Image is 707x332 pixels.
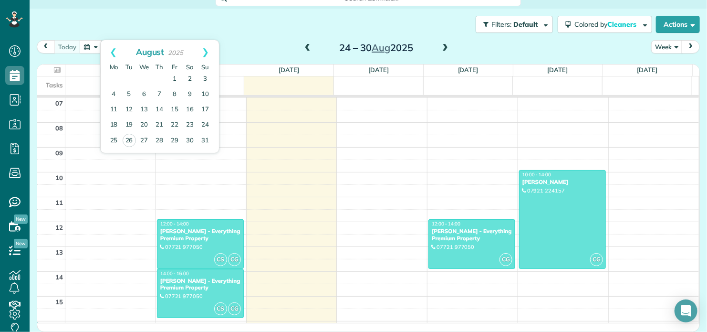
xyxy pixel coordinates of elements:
a: [DATE] [100,66,120,74]
a: 16 [183,102,198,118]
span: CG [228,253,241,266]
span: Friday [172,63,178,71]
span: Thursday [156,63,164,71]
span: 10:00 - 14:00 [522,171,551,178]
a: 9 [183,87,198,102]
a: 13 [137,102,152,118]
a: 27 [137,133,152,149]
span: CS [214,253,227,266]
a: 11 [106,102,122,118]
span: New [14,214,28,224]
a: 18 [106,118,122,133]
span: 07 [55,99,63,107]
span: 14 [55,273,63,281]
a: 29 [167,133,183,149]
span: 12:00 - 14:00 [160,221,189,227]
span: 14:00 - 16:00 [160,270,189,277]
h2: 24 – 30 2025 [317,43,436,53]
a: 19 [122,118,137,133]
span: 13 [55,248,63,256]
span: 09 [55,149,63,157]
span: 12 [55,224,63,231]
span: 15 [55,298,63,306]
a: 23 [183,118,198,133]
span: Tuesday [125,63,133,71]
a: 28 [152,133,167,149]
a: 1 [167,72,183,87]
span: Filters: [491,20,511,29]
a: Prev [101,40,127,64]
span: 10 [55,174,63,182]
div: [PERSON_NAME] - Everything Premium Property [160,278,241,291]
a: 5 [122,87,137,102]
span: 11 [55,199,63,206]
a: [DATE] [368,66,389,74]
span: 12:00 - 14:00 [432,221,460,227]
a: 25 [106,133,122,149]
div: [PERSON_NAME] [522,179,603,185]
button: next [682,40,700,53]
span: Wednesday [140,63,149,71]
span: CG [499,253,512,266]
span: New [14,239,28,248]
span: Tasks [46,81,63,89]
a: [DATE] [279,66,299,74]
span: 08 [55,124,63,132]
span: CG [228,302,241,315]
a: 4 [106,87,122,102]
a: 10 [198,87,213,102]
span: Monday [110,63,118,71]
button: Today [54,40,81,53]
a: [DATE] [458,66,478,74]
button: Filters: Default [476,16,553,33]
span: Default [513,20,539,29]
a: 7 [152,87,167,102]
span: CG [590,253,603,266]
a: Next [193,40,219,64]
a: 31 [198,133,213,149]
a: 6 [137,87,152,102]
span: August [136,46,165,57]
button: Colored byCleaners [558,16,652,33]
a: 2 [183,72,198,87]
span: Colored by [574,20,640,29]
div: [PERSON_NAME] - Everything Premium Property [431,228,512,242]
button: prev [37,40,55,53]
a: 26 [123,134,136,147]
a: 30 [183,133,198,149]
a: 21 [152,118,167,133]
button: Actions [656,16,700,33]
div: Open Intercom Messenger [675,300,697,322]
a: [DATE] [637,66,657,74]
div: [PERSON_NAME] - Everything Premium Property [160,228,241,242]
a: 15 [167,102,183,118]
span: Cleaners [607,20,638,29]
a: 12 [122,102,137,118]
span: Saturday [187,63,194,71]
a: 14 [152,102,167,118]
span: CS [214,302,227,315]
a: 22 [167,118,183,133]
a: 24 [198,118,213,133]
span: 2025 [168,49,183,56]
a: Filters: Default [471,16,553,33]
a: [DATE] [547,66,568,74]
span: Aug [372,42,390,54]
a: 8 [167,87,183,102]
a: 17 [198,102,213,118]
a: 20 [137,118,152,133]
button: Week [651,40,683,53]
span: Sunday [202,63,209,71]
a: 3 [198,72,213,87]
